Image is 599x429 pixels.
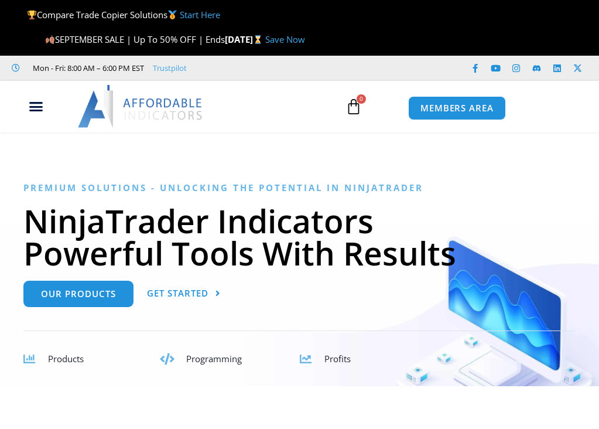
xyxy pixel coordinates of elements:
[147,281,221,307] a: Get Started
[27,9,220,21] span: Compare Trade Copier Solutions
[48,353,84,365] span: Products
[186,353,242,365] span: Programming
[168,11,177,19] img: 🥇
[254,35,262,44] img: ⌛
[45,33,225,45] span: SEPTEMBER SALE | Up To 50% OFF | Ends
[420,104,494,113] span: MEMBERS AREA
[30,61,144,75] span: Mon - Fri: 8:00 AM – 6:00 PM EST
[46,35,54,44] img: 🍂
[23,182,576,193] h6: Premium Solutions - Unlocking the Potential in NinjaTrader
[41,290,116,298] span: Our Products
[23,281,134,307] a: Our Products
[324,353,351,365] span: Profits
[6,96,66,118] div: Menu Toggle
[28,11,36,19] img: 🏆
[265,33,305,45] a: Save Now
[78,85,204,127] img: LogoAI | Affordable Indicators – NinjaTrader
[23,205,576,269] h1: NinjaTrader Indicators Powerful Tools With Results
[357,94,366,104] span: 0
[147,289,208,298] span: Get Started
[153,61,187,75] a: Trustpilot
[408,96,506,120] a: MEMBERS AREA
[225,33,265,45] strong: [DATE]
[180,9,220,21] a: Start Here
[328,90,379,124] a: 0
